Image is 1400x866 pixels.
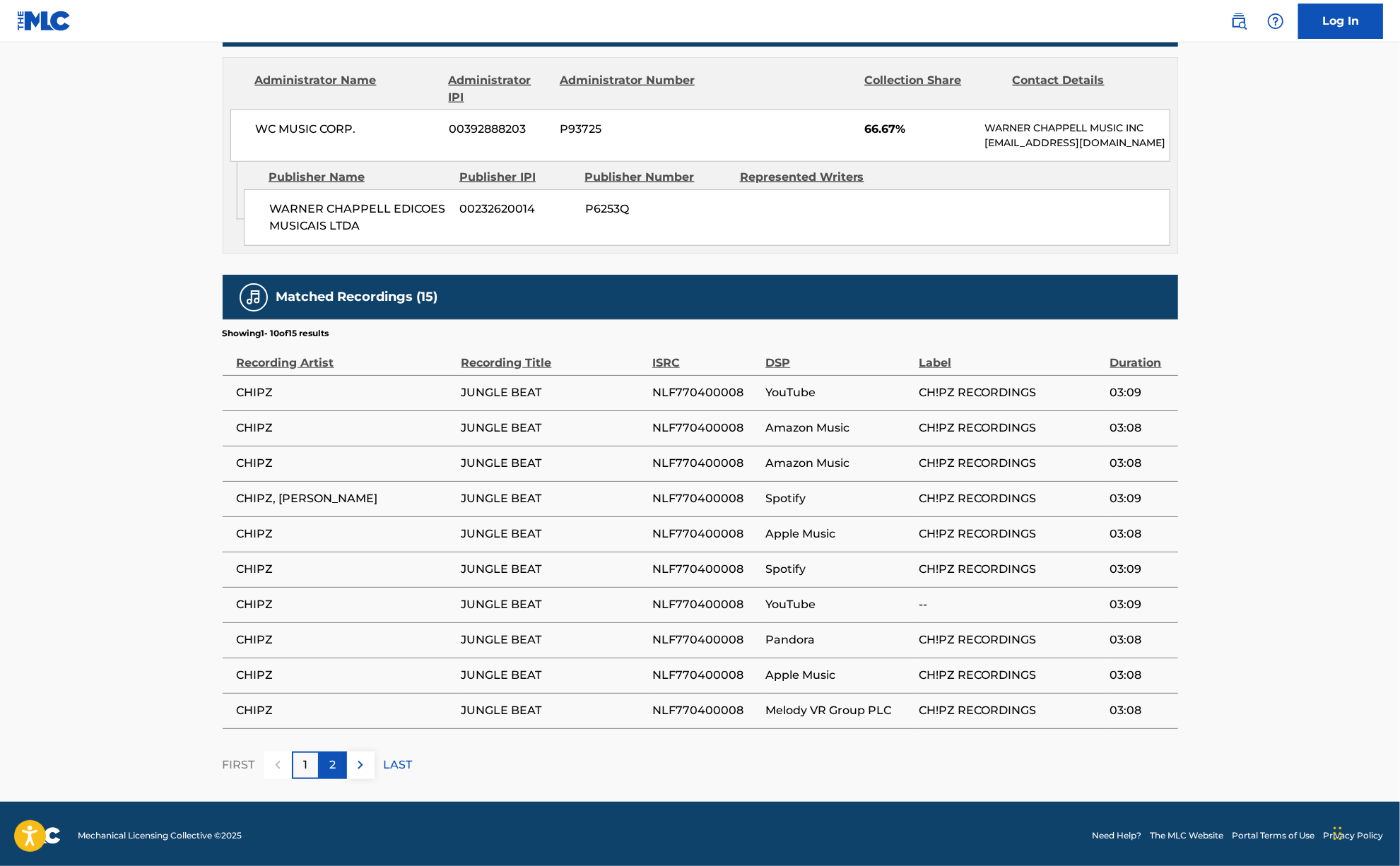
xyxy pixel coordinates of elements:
[740,169,884,186] div: Represented Writers
[17,11,71,31] img: MLC Logo
[1110,596,1171,613] span: 03:09
[461,596,645,613] span: JUNGLE BEAT
[919,702,1102,719] span: CH!PZ RECORDINGS
[919,340,1102,372] div: Label
[1225,7,1253,35] a: Public Search
[269,201,449,235] span: WARNER CHAPPELL EDICOES MUSICAIS LTDA
[765,526,912,542] span: Apple Music
[1110,384,1171,401] span: 03:09
[1110,455,1171,472] span: 03:08
[237,596,454,613] span: CHIPZ
[461,490,645,507] span: JUNGLE BEAT
[1232,829,1314,842] a: Portal Terms of Use
[585,169,729,186] div: Publisher Number
[384,757,413,773] p: LAST
[303,757,307,773] p: 1
[1110,631,1171,648] span: 03:08
[864,72,1001,106] div: Collection Share
[255,72,438,106] div: Administrator Name
[765,420,912,437] span: Amazon Music
[1150,829,1223,842] a: The MLC Website
[459,169,575,186] div: Publisher IPI
[1329,798,1400,866] div: Chatwidget
[1298,4,1383,39] a: Log In
[919,455,1102,472] span: CH!PZ RECORDINGS
[352,757,369,773] img: right
[560,121,697,138] span: P93725
[1334,812,1342,855] div: Slepen
[765,384,912,401] span: YouTube
[765,667,912,684] span: Apple Music
[984,136,1169,150] p: [EMAIL_ADDRESS][DOMAIN_NAME]
[237,420,454,437] span: CHIPZ
[1261,7,1290,35] div: Help
[919,490,1102,507] span: CH!PZ RECORDINGS
[1110,526,1171,542] span: 03:08
[449,72,549,106] div: Administrator IPI
[864,121,974,138] span: 66.67%
[765,596,912,613] span: YouTube
[1267,13,1284,30] img: help
[237,561,454,578] span: CHIPZ
[461,631,645,648] span: JUNGLE BEAT
[461,384,645,401] span: JUNGLE BEAT
[765,702,912,719] span: Melody VR Group PLC
[237,384,454,401] span: CHIPZ
[652,526,758,542] span: NLF770400008
[765,561,912,578] span: Spotify
[919,384,1102,401] span: CH!PZ RECORDINGS
[461,667,645,684] span: JUNGLE BEAT
[984,121,1169,136] p: WARNER CHAPPELL MUSIC INC
[461,561,645,578] span: JUNGLE BEAT
[237,631,454,648] span: CHIPZ
[585,201,729,218] span: P6253Q
[1110,340,1171,372] div: Duration
[460,201,575,218] span: 00232620014
[652,667,758,684] span: NLF770400008
[237,455,454,472] span: CHIPZ
[461,455,645,472] span: JUNGLE BEAT
[461,702,645,719] span: JUNGLE BEAT
[461,340,645,372] div: Recording Title
[652,384,758,401] span: NLF770400008
[1013,72,1150,106] div: Contact Details
[652,702,758,719] span: NLF770400008
[237,340,454,372] div: Recording Artist
[449,121,549,138] span: 00392888203
[1110,490,1171,507] span: 03:09
[245,289,262,306] img: Matched Recordings
[237,702,454,719] span: CHIPZ
[78,829,242,842] span: Mechanical Licensing Collective © 2025
[652,420,758,437] span: NLF770400008
[652,455,758,472] span: NLF770400008
[269,169,449,186] div: Publisher Name
[765,340,912,372] div: DSP
[652,490,758,507] span: NLF770400008
[237,667,454,684] span: CHIPZ
[919,631,1102,648] span: CH!PZ RECORDINGS
[330,757,336,773] p: 2
[1110,420,1171,437] span: 03:08
[1329,798,1400,866] iframe: Chat Widget
[1110,702,1171,719] span: 03:08
[765,631,912,648] span: Pandora
[1230,13,1247,30] img: search
[223,757,255,773] p: FIRST
[765,455,912,472] span: Amazon Music
[919,420,1102,437] span: CH!PZ RECORDINGS
[1323,829,1383,842] a: Privacy Policy
[652,340,758,372] div: ISRC
[1110,667,1171,684] span: 03:08
[461,420,645,437] span: JUNGLE BEAT
[237,490,454,507] span: CHIPZ, [PERSON_NAME]
[276,289,438,305] h5: Matched Recordings (15)
[461,526,645,542] span: JUNGLE BEAT
[652,596,758,613] span: NLF770400008
[919,596,1102,613] span: --
[1092,829,1141,842] a: Need Help?
[652,631,758,648] span: NLF770400008
[1110,561,1171,578] span: 03:09
[919,526,1102,542] span: CH!PZ RECORDINGS
[919,667,1102,684] span: CH!PZ RECORDINGS
[919,561,1102,578] span: CH!PZ RECORDINGS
